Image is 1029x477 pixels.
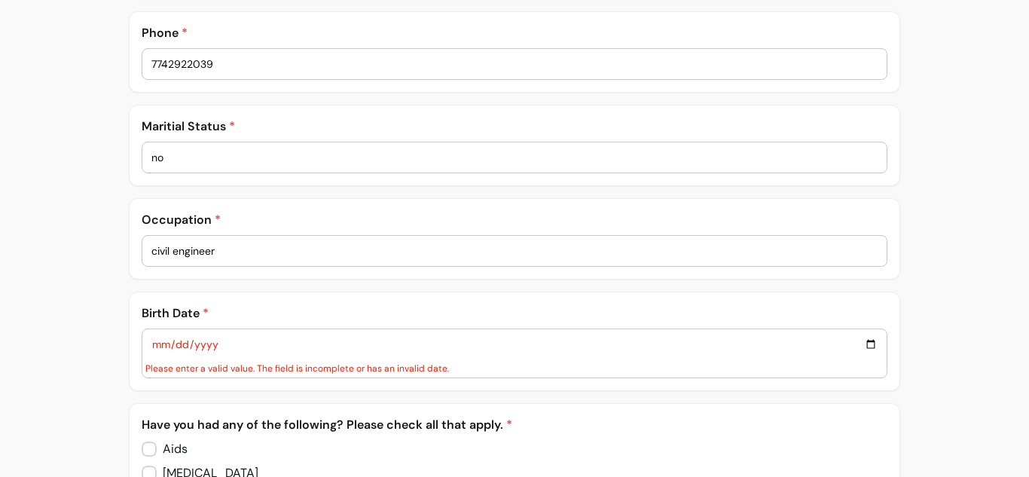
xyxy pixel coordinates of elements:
[142,434,200,464] input: Aids
[151,336,878,353] input: Enter your answer
[151,57,878,72] input: Enter your answer
[142,118,888,136] p: Maritial Status
[142,24,888,42] p: Phone
[142,416,888,434] p: Have you had any of the following? Please check all that apply.
[151,243,878,258] input: Enter your answer
[142,304,888,323] p: Birth Date
[145,362,884,375] div: Please enter a valid value. The field is incomplete or has an invalid date.
[142,211,888,229] p: Occupation
[151,150,878,165] input: Enter your answer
